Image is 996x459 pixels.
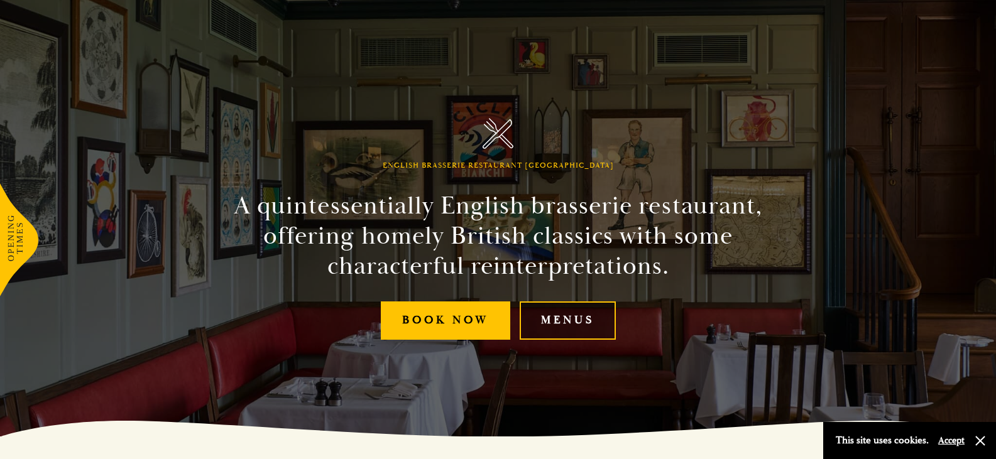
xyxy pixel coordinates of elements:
h2: A quintessentially English brasserie restaurant, offering homely British classics with some chara... [212,191,785,281]
img: Parker's Tavern Brasserie Cambridge [483,118,513,149]
p: This site uses cookies. [836,431,929,450]
button: Close and accept [974,435,987,447]
a: Menus [520,301,616,340]
a: Book Now [381,301,510,340]
h1: English Brasserie Restaurant [GEOGRAPHIC_DATA] [383,161,614,170]
button: Accept [938,435,965,446]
